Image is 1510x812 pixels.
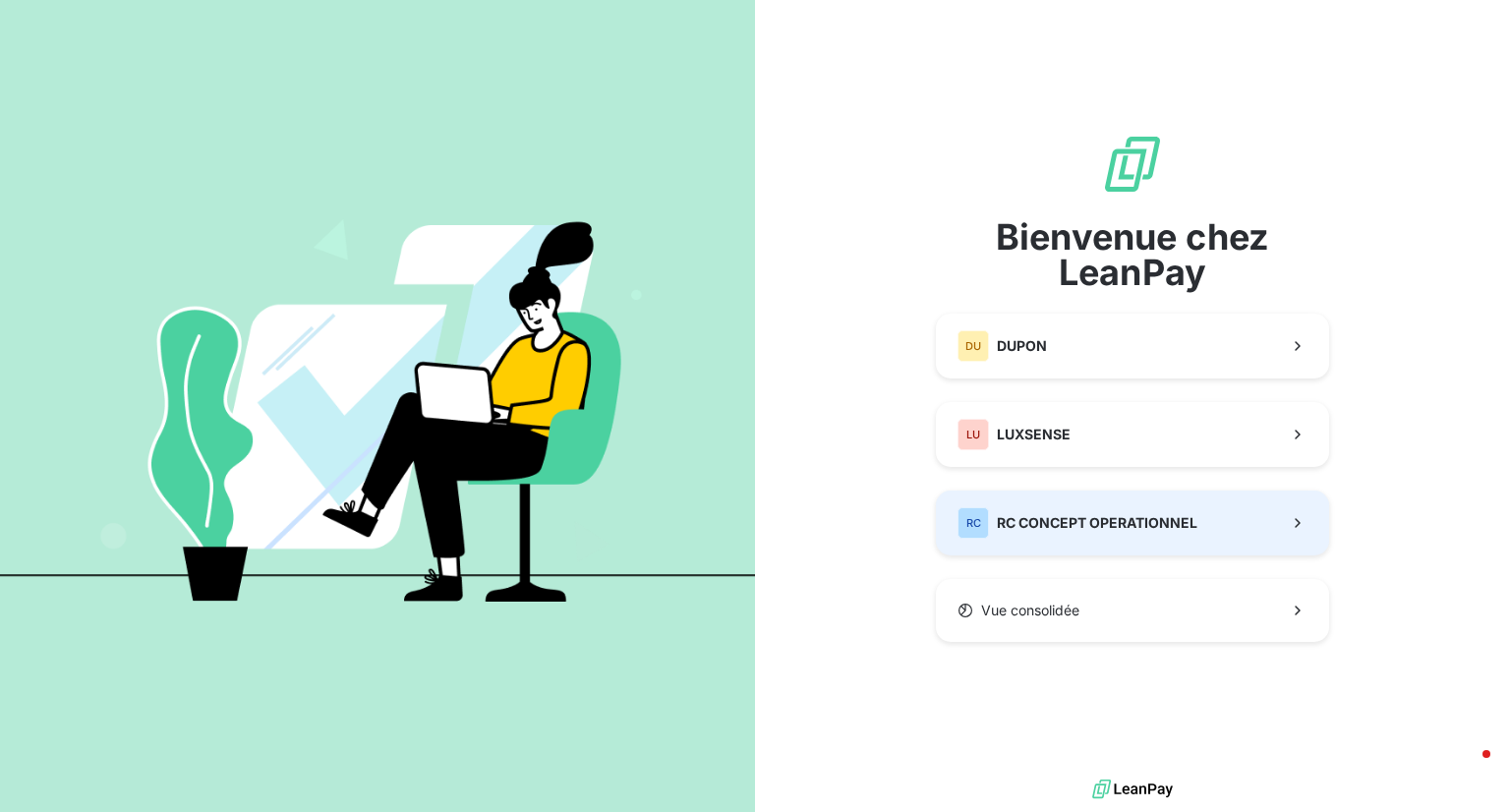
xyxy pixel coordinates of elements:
iframe: Intercom live chat [1443,745,1490,792]
div: RC [958,507,989,539]
span: DUPON [997,336,1047,356]
button: LULUXSENSE [936,402,1329,467]
span: Bienvenue chez LeanPay [936,219,1329,290]
div: LU [958,419,989,450]
span: RC CONCEPT OPERATIONNEL [997,513,1197,533]
img: logo sigle [1101,133,1164,196]
span: LUXSENSE [997,425,1071,444]
button: Vue consolidée [936,579,1329,642]
button: DUDUPON [936,314,1329,378]
span: Vue consolidée [981,601,1079,620]
button: RCRC CONCEPT OPERATIONNEL [936,491,1329,555]
div: DU [958,330,989,362]
img: logo [1092,775,1173,804]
